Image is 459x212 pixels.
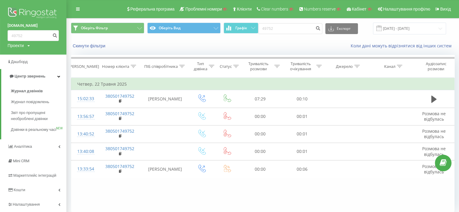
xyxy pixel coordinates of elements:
td: 00:00 [239,143,281,160]
span: Налаштування профілю [383,7,430,11]
td: Четвер, 22 Травня 2025 [71,78,454,90]
div: Номер клієнта [102,64,129,69]
td: 00:01 [281,143,323,160]
span: Клієнти [237,7,252,11]
span: Дзвінки в реальному часі [11,127,56,133]
span: Проблемні номери [185,7,222,11]
button: Скинути фільтри [71,43,108,49]
span: Numbers reserve [304,7,336,11]
span: Розмова не відбулась [422,111,446,122]
div: ПІБ співробітника [144,64,178,69]
a: [DOMAIN_NAME] [8,23,59,29]
span: Дашборд [11,59,28,64]
span: Розмова не відбулась [422,163,446,175]
a: 380501749752 [105,146,134,151]
a: Коли дані можуть відрізнятися вiд інших систем [351,43,454,49]
a: 380501749752 [105,163,134,169]
a: 380501749752 [105,111,134,116]
span: Аналiтика [14,144,32,149]
span: Кабінет [352,7,367,11]
div: 15:02:33 [77,93,92,105]
span: Налаштування [13,202,40,207]
a: Журнал повідомлень [11,97,66,107]
span: Журнал повідомлень [11,99,49,105]
td: 00:00 [239,160,281,178]
span: Графік [235,26,247,30]
span: Розмова не відбулась [422,146,446,157]
a: Журнал дзвінків [11,86,66,97]
div: 13:40:52 [77,128,92,140]
td: 00:10 [281,90,323,108]
div: Тривалість очікування [287,61,315,71]
td: [PERSON_NAME] [142,160,189,178]
td: 00:01 [281,125,323,143]
a: Звіт про пропущені необроблені дзвінки [11,107,66,124]
td: 07:29 [239,90,281,108]
div: Тип дзвінка [194,61,207,71]
span: Маркетплейс інтеграцій [13,173,56,178]
div: 13:56:57 [77,111,92,122]
div: 13:33:54 [77,163,92,175]
img: Ringostat logo [8,6,59,21]
div: Тривалість розмови [244,61,273,71]
span: Кошти [14,188,25,192]
span: Звіт про пропущені необроблені дзвінки [11,110,63,122]
span: Центр звернень [14,74,45,78]
div: Проекти [8,43,24,49]
div: Джерело [336,64,353,69]
span: Clear numbers [261,7,288,11]
td: 00:00 [239,125,281,143]
a: Центр звернень [1,69,66,84]
div: Статус [220,64,232,69]
button: Оберіть Вид [147,23,221,33]
input: Пошук за номером [258,23,322,34]
td: 00:06 [281,160,323,178]
td: 00:00 [239,108,281,125]
span: Вихід [440,7,451,11]
td: 00:01 [281,108,323,125]
button: Оберіть Фільтр [71,23,144,33]
a: 380501749752 [105,128,134,134]
input: Пошук за номером [8,30,59,41]
a: Дзвінки в реальному часіNEW [11,124,66,135]
span: Реферальна програма [130,7,175,11]
div: [PERSON_NAME] [69,64,99,69]
div: Канал [384,64,395,69]
div: 13:40:08 [77,146,92,157]
a: 380501749752 [105,93,134,99]
span: Розмова не відбулась [422,128,446,139]
div: Аудіозапис розмови [419,61,453,71]
span: Оберіть Фільтр [81,26,108,30]
button: Експорт [325,23,358,34]
button: Графік [224,23,258,33]
span: Журнал дзвінків [11,88,43,94]
td: [PERSON_NAME] [142,90,189,108]
span: Mini CRM [13,159,29,163]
